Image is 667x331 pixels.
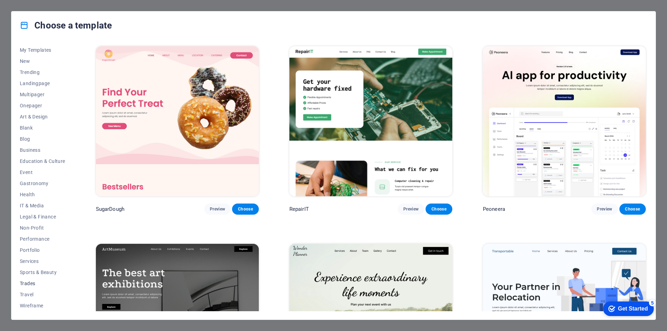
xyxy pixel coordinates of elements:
button: Gastronomy [20,178,65,189]
span: Preview [210,206,225,212]
button: Portfolio [20,245,65,256]
button: Travel [20,289,65,300]
span: Performance [20,236,65,242]
span: Preview [597,206,612,212]
button: Legal & Finance [20,211,65,222]
img: RepairIT [289,46,452,196]
span: Preview [403,206,419,212]
button: Choose [426,204,452,215]
button: Event [20,167,65,178]
button: Performance [20,233,65,245]
span: Blog [20,136,65,142]
button: Health [20,189,65,200]
div: 5 [51,1,58,8]
span: Wireframe [20,303,65,308]
p: SugarDough [96,206,124,213]
button: Landingpage [20,78,65,89]
span: Portfolio [20,247,65,253]
span: Business [20,147,65,153]
span: Choose [625,206,640,212]
button: Non-Profit [20,222,65,233]
h4: Choose a template [20,20,112,31]
button: Preview [398,204,424,215]
div: Get Started [20,8,50,14]
button: Onepager [20,100,65,111]
span: Onepager [20,103,65,108]
img: Peoneera [483,46,646,196]
span: Legal & Finance [20,214,65,220]
span: Multipager [20,92,65,97]
span: Travel [20,292,65,297]
span: Trades [20,281,65,286]
span: Art & Design [20,114,65,119]
span: Choose [238,206,253,212]
span: Education & Culture [20,158,65,164]
p: Peoneera [483,206,505,213]
button: Business [20,144,65,156]
button: Education & Culture [20,156,65,167]
button: New [20,56,65,67]
button: Preview [204,204,231,215]
button: Choose [619,204,646,215]
div: Get Started 5 items remaining, 0% complete [6,3,56,18]
button: Wireframe [20,300,65,311]
button: Preview [591,204,618,215]
span: Non-Profit [20,225,65,231]
span: Health [20,192,65,197]
button: Trending [20,67,65,78]
button: Trades [20,278,65,289]
span: IT & Media [20,203,65,208]
span: Event [20,169,65,175]
img: SugarDough [96,46,259,196]
button: Services [20,256,65,267]
span: Trending [20,69,65,75]
button: Choose [232,204,258,215]
span: Landingpage [20,81,65,86]
span: Services [20,258,65,264]
p: RepairIT [289,206,309,213]
span: Gastronomy [20,181,65,186]
button: Blog [20,133,65,144]
span: Choose [431,206,446,212]
button: Multipager [20,89,65,100]
span: New [20,58,65,64]
button: Art & Design [20,111,65,122]
button: IT & Media [20,200,65,211]
span: Sports & Beauty [20,270,65,275]
button: Sports & Beauty [20,267,65,278]
button: My Templates [20,44,65,56]
span: Blank [20,125,65,131]
button: Blank [20,122,65,133]
span: My Templates [20,47,65,53]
